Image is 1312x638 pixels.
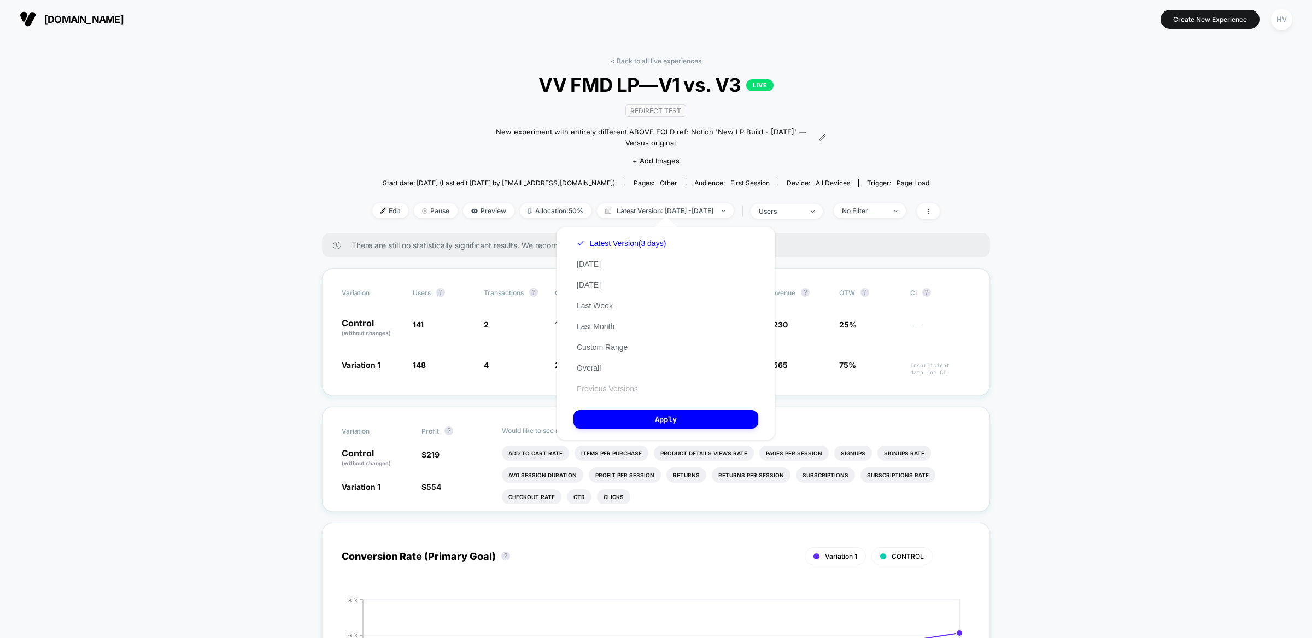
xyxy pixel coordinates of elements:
[759,207,803,215] div: users
[502,467,583,483] li: Avg Session Duration
[372,203,408,218] span: Edit
[342,288,402,297] span: Variation
[839,360,856,370] span: 75%
[1161,10,1260,29] button: Create New Experience
[567,489,591,505] li: Ctr
[16,10,127,28] button: [DOMAIN_NAME]
[573,259,604,269] button: [DATE]
[501,552,510,560] button: ?
[877,446,931,461] li: Signups Rate
[573,321,618,331] button: Last Month
[597,489,630,505] li: Clicks
[463,203,514,218] span: Preview
[348,597,359,604] tspan: 8 %
[746,79,774,91] p: LIVE
[910,321,970,337] span: ---
[413,289,431,297] span: users
[860,467,935,483] li: Subscriptions Rate
[867,179,929,187] div: Trigger:
[401,73,911,96] span: VV FMD LP—V1 vs. V3
[589,467,661,483] li: Profit Per Session
[825,552,857,560] span: Variation 1
[342,449,411,467] p: Control
[413,360,426,370] span: 148
[654,446,754,461] li: Product Details Views Rate
[897,179,929,187] span: Page Load
[486,127,816,148] span: New experiment with entirely different ABOVE FOLD ref: Notion 'New LP Build - [DATE]' — Versus or...
[730,179,770,187] span: First Session
[342,482,380,491] span: Variation 1
[44,14,124,25] span: [DOMAIN_NAME]
[611,57,701,65] a: < Back to all live experiences
[573,342,631,352] button: Custom Range
[801,288,810,297] button: ?
[712,467,790,483] li: Returns Per Session
[922,288,931,297] button: ?
[502,489,561,505] li: Checkout Rate
[484,360,489,370] span: 4
[694,179,770,187] div: Audience:
[421,427,439,435] span: Profit
[421,482,441,491] span: $
[739,203,751,219] span: |
[426,482,441,491] span: 554
[520,203,591,218] span: Allocation: 50%
[892,552,924,560] span: CONTROL
[342,360,380,370] span: Variation 1
[573,238,669,248] button: Latest Version(3 days)
[796,467,855,483] li: Subscriptions
[722,210,725,212] img: end
[575,446,648,461] li: Items Per Purchase
[421,450,440,459] span: $
[910,362,970,376] span: Insufficient data for CI
[413,320,424,329] span: 141
[839,320,857,329] span: 25%
[1268,8,1296,31] button: HV
[573,384,641,394] button: Previous Versions
[660,179,677,187] span: other
[380,208,386,214] img: edit
[632,156,680,165] span: + Add Images
[597,203,734,218] span: Latest Version: [DATE] - [DATE]
[573,363,604,373] button: Overall
[422,208,427,214] img: end
[20,11,36,27] img: Visually logo
[605,208,611,214] img: calendar
[573,280,604,290] button: [DATE]
[342,319,402,337] p: Control
[484,289,524,297] span: Transactions
[894,210,898,212] img: end
[778,179,858,187] span: Device:
[529,288,538,297] button: ?
[625,104,686,117] span: Redirect Test
[666,467,706,483] li: Returns
[816,179,850,187] span: all devices
[910,288,970,297] span: CI
[634,179,677,187] div: Pages:
[834,446,872,461] li: Signups
[502,426,971,435] p: Would like to see more reports?
[759,446,829,461] li: Pages Per Session
[811,210,815,213] img: end
[436,288,445,297] button: ?
[1271,9,1292,30] div: HV
[842,207,886,215] div: No Filter
[342,460,391,466] span: (without changes)
[352,241,968,250] span: There are still no statistically significant results. We recommend waiting a few more days
[573,410,758,429] button: Apply
[484,320,489,329] span: 2
[528,208,532,214] img: rebalance
[444,426,453,435] button: ?
[839,288,899,297] span: OTW
[342,426,402,435] span: Variation
[426,450,440,459] span: 219
[383,179,615,187] span: Start date: [DATE] (Last edit [DATE] by [EMAIL_ADDRESS][DOMAIN_NAME])
[414,203,458,218] span: Pause
[342,330,391,336] span: (without changes)
[860,288,869,297] button: ?
[573,301,616,311] button: Last Week
[502,446,569,461] li: Add To Cart Rate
